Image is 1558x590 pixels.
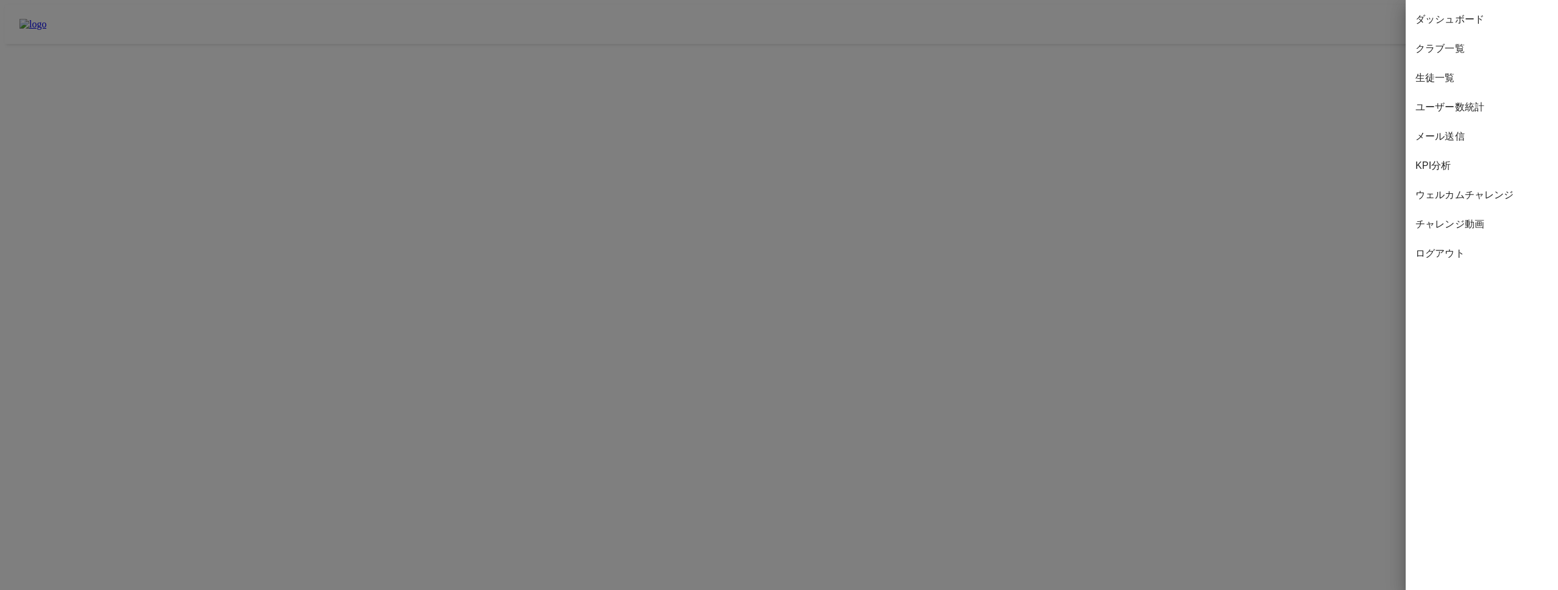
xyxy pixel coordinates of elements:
[1406,180,1558,210] div: ウェルカムチャレンジ
[1406,5,1558,34] div: ダッシュボード
[1415,41,1548,56] span: クラブ一覧
[1415,246,1548,261] span: ログアウト
[1415,71,1548,85] span: 生徒一覧
[1415,100,1548,115] span: ユーザー数統計
[1415,12,1548,27] span: ダッシュボード
[1406,34,1558,63] div: クラブ一覧
[1406,93,1558,122] div: ユーザー数統計
[1406,151,1558,180] div: KPI分析
[1406,210,1558,239] div: チャレンジ動画
[1406,239,1558,268] div: ログアウト
[1406,122,1558,151] div: メール送信
[1415,129,1548,144] span: メール送信
[1415,158,1548,173] span: KPI分析
[1415,217,1548,232] span: チャレンジ動画
[1415,188,1548,202] span: ウェルカムチャレンジ
[1406,63,1558,93] div: 生徒一覧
